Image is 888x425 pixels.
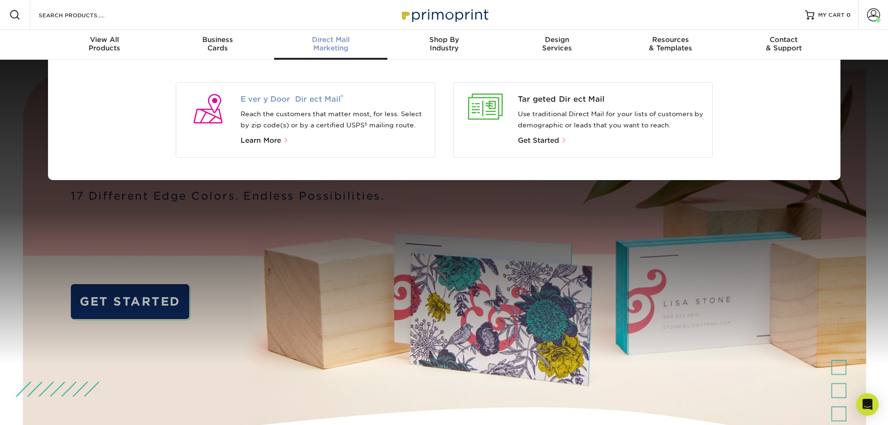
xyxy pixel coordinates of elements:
span: Business [161,35,274,44]
a: DesignServices [501,30,614,60]
div: & Support [727,35,840,52]
img: Primoprint [398,5,491,25]
a: Shop ByIndustry [387,30,501,60]
a: Direct MailMarketing [274,30,387,60]
input: SEARCH PRODUCTS..... [38,9,129,21]
div: & Templates [614,35,727,52]
div: Marketing [274,35,387,52]
div: Products [48,35,161,52]
span: 0 [847,12,851,18]
span: View All [48,35,161,44]
span: Resources [614,35,727,44]
sup: ® [341,93,343,100]
span: Learn More [241,136,281,145]
span: Contact [727,35,840,44]
a: Every Door Direct Mail® [241,94,427,105]
div: Services [501,35,614,52]
a: BusinessCards [161,30,274,60]
a: Learn More [241,137,293,144]
p: Use traditional Direct Mail for your lists of customers by demographic or leads that you want to ... [518,109,705,131]
a: Contact& Support [727,30,840,60]
span: MY CART [818,11,845,19]
div: Open Intercom Messenger [856,393,879,416]
a: Targeted Direct Mail [518,94,705,105]
span: Get Started [518,136,559,145]
a: View AllProducts [48,30,161,60]
p: Reach the customers that matter most, for less. Select by zip code(s) or by a certified USPS® mai... [241,109,427,131]
span: Design [501,35,614,44]
div: Cards [161,35,274,52]
span: Shop By [387,35,501,44]
span: Every Door Direct Mail [241,94,427,105]
a: Get Started [518,137,567,144]
a: Resources& Templates [614,30,727,60]
div: Industry [387,35,501,52]
span: Direct Mail [274,35,387,44]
